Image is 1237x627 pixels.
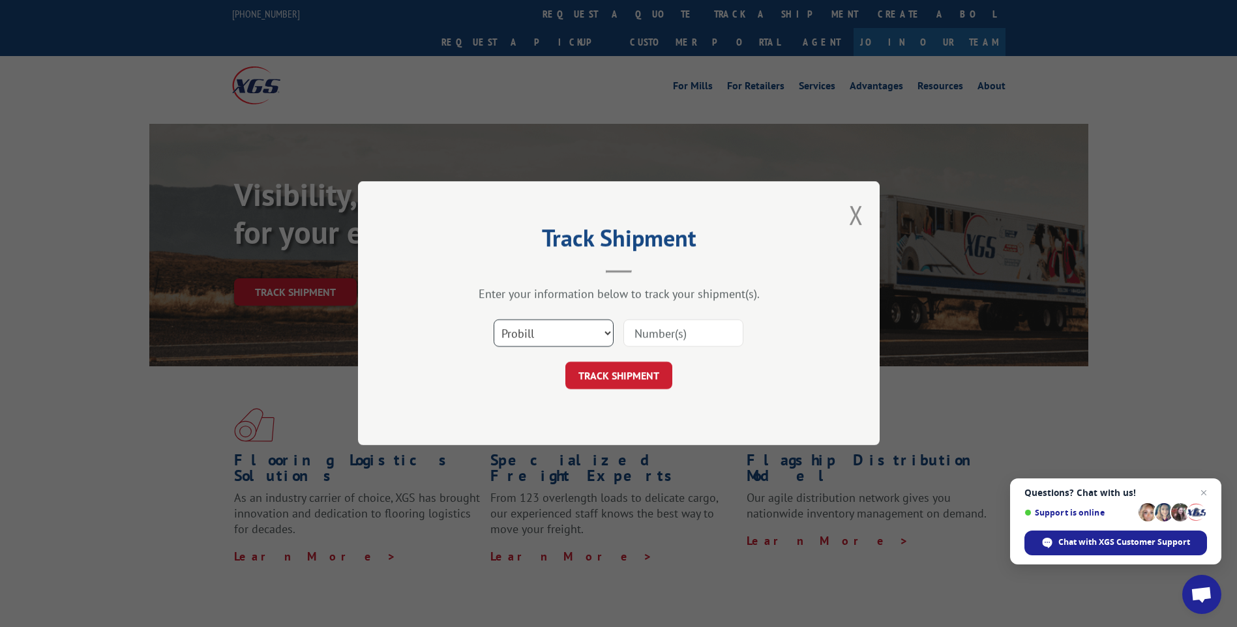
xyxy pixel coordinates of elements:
div: Enter your information below to track your shipment(s). [423,287,814,302]
span: Questions? Chat with us! [1024,488,1207,498]
span: Support is online [1024,508,1134,518]
h2: Track Shipment [423,229,814,254]
span: Chat with XGS Customer Support [1058,536,1190,548]
button: TRACK SHIPMENT [565,362,672,390]
span: Chat with XGS Customer Support [1024,531,1207,555]
a: Open chat [1182,575,1221,614]
input: Number(s) [623,320,743,347]
button: Close modal [849,197,863,232]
